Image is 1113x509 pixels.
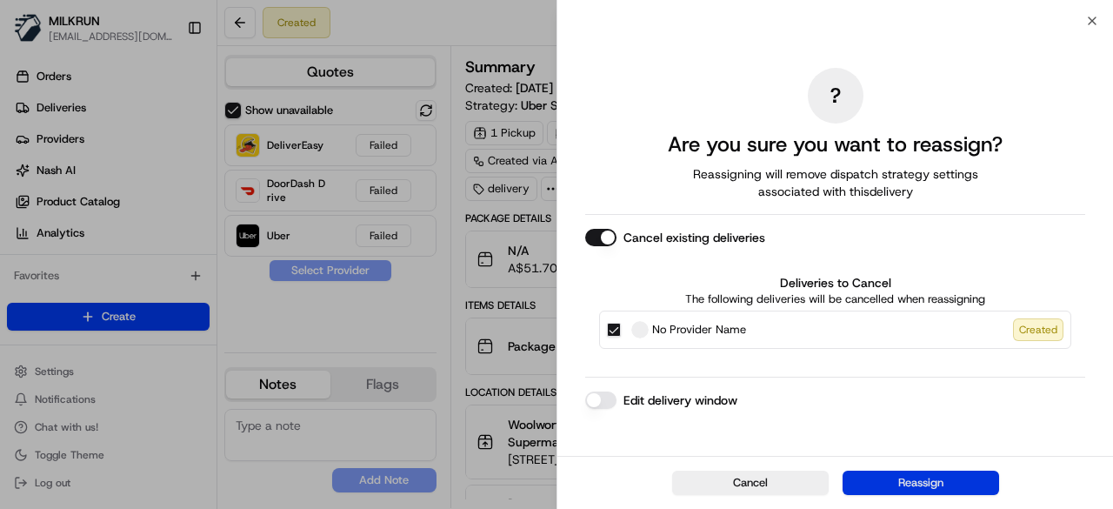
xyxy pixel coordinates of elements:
[808,68,863,124] div: ?
[668,131,1003,158] h2: Are you sure you want to reassign?
[672,471,829,495] button: Cancel
[599,274,1071,291] label: Deliveries to Cancel
[669,165,1003,200] span: Reassigning will remove dispatch strategy settings associated with this delivery
[843,471,999,495] button: Reassign
[623,229,765,246] label: Cancel existing deliveries
[599,291,1071,307] p: The following deliveries will be cancelled when reassigning
[623,392,737,409] label: Edit delivery window
[652,321,746,338] span: No Provider Name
